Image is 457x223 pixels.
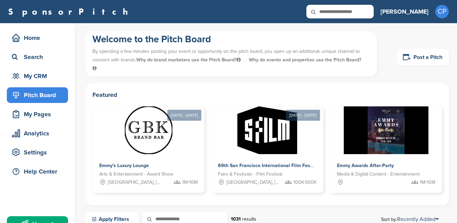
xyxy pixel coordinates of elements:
[10,51,68,63] div: Search
[344,106,428,154] img: Sponsorpitch &
[10,32,68,44] div: Home
[10,127,68,139] div: Analytics
[182,179,198,186] span: 1M-10M
[380,4,428,19] a: [PERSON_NAME]
[99,170,173,178] span: Arts & Entertainment - Award Show
[237,106,297,154] img: Sponsorpitch &
[10,70,68,82] div: My CRM
[420,179,435,186] span: 1M-10M
[108,179,163,186] span: [GEOGRAPHIC_DATA], [GEOGRAPHIC_DATA]
[7,125,68,141] a: Analytics
[286,110,320,121] div: [DATE] - [DATE]
[8,7,132,16] a: SponsorPitch
[167,110,201,121] div: [DATE] - [DATE]
[330,106,442,193] a: Sponsorpitch & Emmy Awards After-Party Media & Digital Content - Entertainment 1M-10M
[7,30,68,46] a: Home
[10,108,68,120] div: My Pages
[92,95,204,193] a: [DATE] - [DATE] Sponsorpitch & Emmy's Luxury Lounge Arts & Entertainment - Award Show [GEOGRAPHIC...
[211,95,323,193] a: [DATE] - [DATE] Sponsorpitch & 69th San Francisco International Film Festival Fairs & Festivals -...
[7,49,68,65] a: Search
[99,163,149,168] span: Emmy's Luxury Lounge
[380,7,428,16] h3: [PERSON_NAME]
[92,45,370,75] p: By spending a few minutes posting your event or opportunity on the pitch board, you open up an ad...
[337,163,394,168] span: Emmy Awards After-Party
[92,33,370,45] h1: Welcome to the Pitch Board
[7,68,68,84] a: My CRM
[7,106,68,122] a: My Pages
[10,165,68,178] div: Help Center
[231,216,241,222] strong: 1031
[397,216,439,223] a: Recently Added
[7,145,68,160] a: Settings
[226,179,282,186] span: [GEOGRAPHIC_DATA], [GEOGRAPHIC_DATA]
[7,164,68,179] a: Help Center
[242,216,256,222] span: results
[435,5,449,18] span: CP
[7,87,68,103] a: Pitch Board
[218,163,320,168] span: 69th San Francisco International Film Festival
[10,89,68,101] div: Pitch Board
[10,146,68,159] div: Settings
[381,217,439,222] span: Sort by:
[92,90,442,100] h2: Featured
[293,179,317,186] span: 100K-500K
[136,57,242,63] span: Why do brand marketers use the Pitch Board?
[218,170,282,178] span: Fairs & Festivals - Film Festival
[397,49,449,65] a: Post a Pitch
[125,106,172,154] img: Sponsorpitch &
[337,170,420,178] span: Media & Digital Content - Entertainment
